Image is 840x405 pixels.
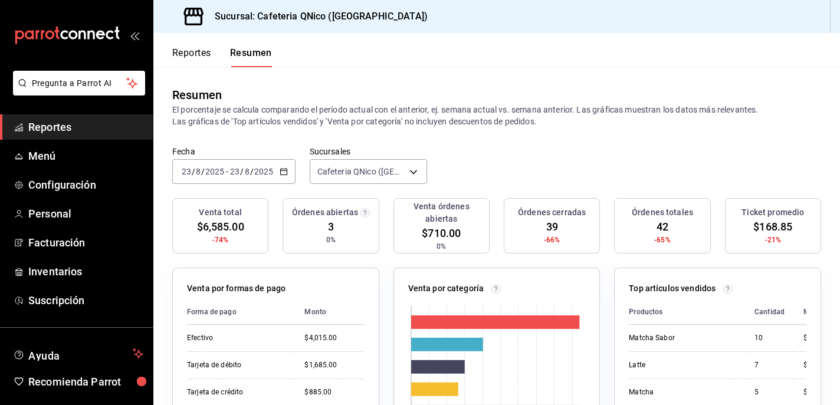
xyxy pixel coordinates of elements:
[28,292,143,308] span: Suscripción
[212,235,229,245] span: -74%
[28,374,143,390] span: Recomienda Parrot
[629,387,736,397] div: Matcha
[544,235,560,245] span: -66%
[172,104,821,127] p: El porcentaje se calcula comparando el período actual con el anterior, ej. semana actual vs. sema...
[629,299,745,325] th: Productos
[518,206,586,219] h3: Órdenes cerradas
[629,360,736,370] div: Latte
[172,147,296,156] label: Fecha
[130,31,139,40] button: open_drawer_menu
[197,219,244,235] span: $6,585.00
[230,47,272,67] button: Resumen
[13,71,145,96] button: Pregunta a Parrot AI
[8,85,145,98] a: Pregunta a Parrot AI
[399,200,484,225] h3: Venta órdenes abiertas
[244,167,250,176] input: --
[304,333,364,343] div: $4,015.00
[408,282,484,295] p: Venta por categoría
[317,166,405,177] span: Cafeteria QNico ([GEOGRAPHIC_DATA])
[28,119,143,135] span: Reportes
[192,167,195,176] span: /
[187,282,286,295] p: Venta por formas de pago
[794,299,831,325] th: Monto
[304,387,364,397] div: $885.00
[657,219,668,235] span: 42
[304,360,364,370] div: $1,685.00
[437,241,446,252] span: 0%
[741,206,804,219] h3: Ticket promedio
[765,235,782,245] span: -21%
[201,167,205,176] span: /
[187,333,286,343] div: Efectivo
[310,147,427,156] label: Sucursales
[187,299,295,325] th: Forma de pago
[205,167,225,176] input: ----
[629,333,736,343] div: Matcha Sabor
[250,167,254,176] span: /
[254,167,274,176] input: ----
[754,387,785,397] div: 5
[28,264,143,279] span: Inventarios
[28,347,128,361] span: Ayuda
[205,9,428,24] h3: Sucursal: Cafeteria QNico ([GEOGRAPHIC_DATA])
[753,219,792,235] span: $168.85
[292,206,358,219] h3: Órdenes abiertas
[28,148,143,164] span: Menú
[172,47,272,67] div: navigation tabs
[28,235,143,251] span: Facturación
[754,333,785,343] div: 10
[28,206,143,222] span: Personal
[654,235,671,245] span: -65%
[632,206,693,219] h3: Órdenes totales
[295,299,364,325] th: Monto
[240,167,244,176] span: /
[754,360,785,370] div: 7
[803,333,831,343] div: $710.00
[181,167,192,176] input: --
[28,177,143,193] span: Configuración
[226,167,228,176] span: -
[328,219,334,235] span: 3
[803,360,831,370] div: $390.00
[422,225,461,241] span: $710.00
[187,360,286,370] div: Tarjeta de débito
[546,219,558,235] span: 39
[172,86,222,104] div: Resumen
[326,235,336,245] span: 0%
[803,387,831,397] div: $335.00
[229,167,240,176] input: --
[199,206,241,219] h3: Venta total
[32,77,127,90] span: Pregunta a Parrot AI
[195,167,201,176] input: --
[629,282,716,295] p: Top artículos vendidos
[745,299,794,325] th: Cantidad
[187,387,286,397] div: Tarjeta de crédito
[172,47,211,67] button: Reportes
